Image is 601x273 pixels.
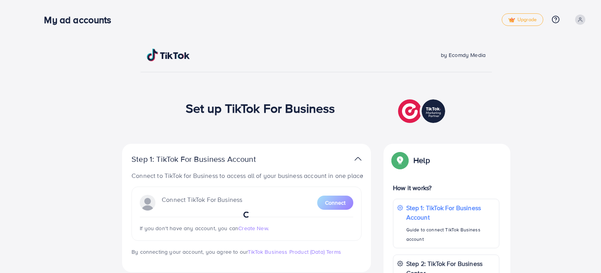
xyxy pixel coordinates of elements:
[413,156,430,165] p: Help
[354,153,362,165] img: TikTok partner
[508,17,537,23] span: Upgrade
[393,183,499,192] p: How it works?
[502,13,543,26] a: tickUpgrade
[147,49,190,61] img: TikTok
[132,154,281,164] p: Step 1: TikTok For Business Account
[393,153,407,167] img: Popup guide
[406,225,495,244] p: Guide to connect TikTok Business account
[44,14,117,26] h3: My ad accounts
[186,101,335,115] h1: Set up TikTok For Business
[398,97,447,125] img: TikTok partner
[406,203,495,222] p: Step 1: TikTok For Business Account
[441,51,486,59] span: by Ecomdy Media
[508,17,515,23] img: tick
